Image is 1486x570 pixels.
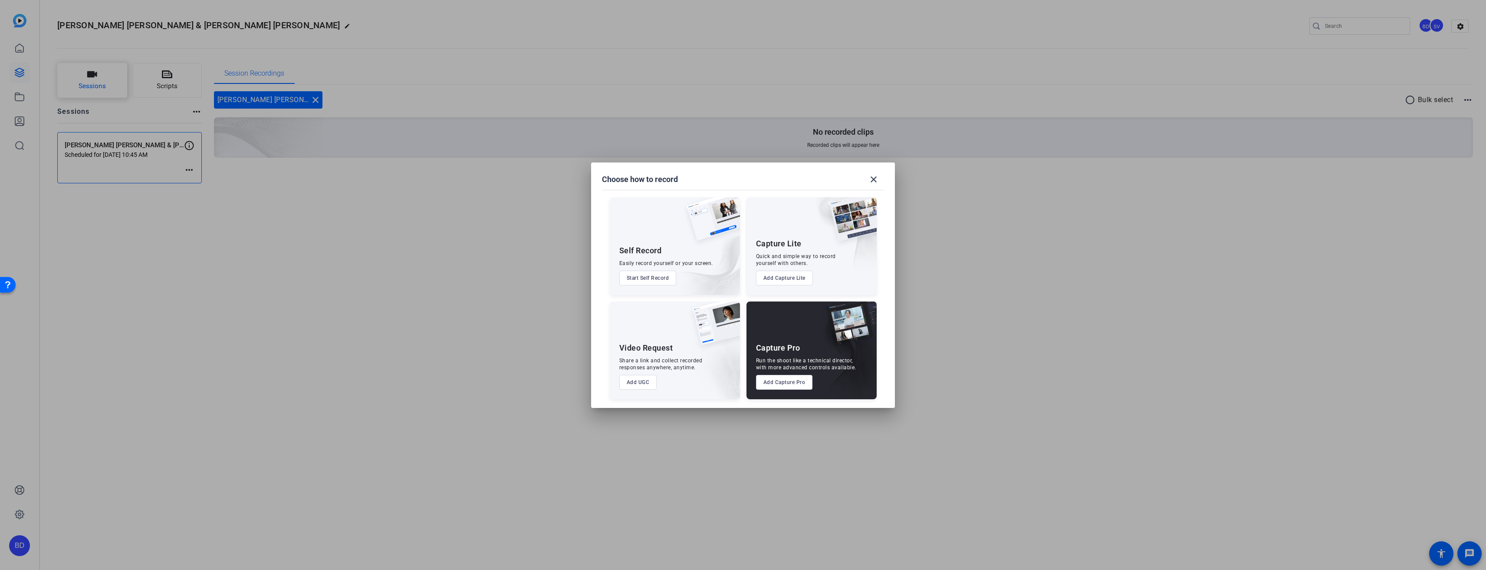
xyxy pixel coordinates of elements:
[664,216,740,295] img: embarkstudio-self-record.png
[619,271,677,285] button: Start Self Record
[619,245,662,256] div: Self Record
[819,302,877,355] img: capture-pro.png
[756,271,813,285] button: Add Capture Lite
[602,174,678,185] h1: Choose how to record
[680,197,740,249] img: self-record.png
[812,312,877,399] img: embarkstudio-capture-pro.png
[823,197,877,250] img: capture-lite.png
[756,239,802,249] div: Capture Lite
[756,375,813,390] button: Add Capture Pro
[619,343,673,353] div: Video Request
[619,357,703,371] div: Share a link and collect recorded responses anywhere, anytime.
[799,197,877,284] img: embarkstudio-capture-lite.png
[756,253,836,267] div: Quick and simple way to record yourself with others.
[619,375,657,390] button: Add UGC
[756,343,800,353] div: Capture Pro
[619,260,713,267] div: Easily record yourself or your screen.
[756,357,856,371] div: Run the shoot like a technical director, with more advanced controls available.
[690,328,740,399] img: embarkstudio-ugc-content.png
[686,302,740,354] img: ugc-content.png
[868,174,879,185] mat-icon: close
